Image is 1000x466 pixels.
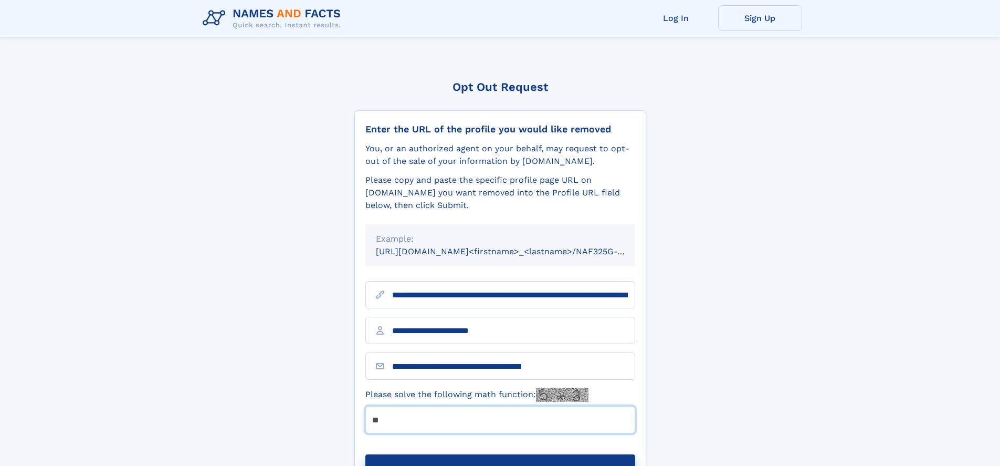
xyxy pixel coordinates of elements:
div: You, or an authorized agent on your behalf, may request to opt-out of the sale of your informatio... [365,142,635,168]
a: Sign Up [718,5,802,31]
div: Please copy and paste the specific profile page URL on [DOMAIN_NAME] you want removed into the Pr... [365,174,635,212]
a: Log In [634,5,718,31]
div: Opt Out Request [354,80,646,94]
div: Enter the URL of the profile you would like removed [365,123,635,135]
label: Please solve the following math function: [365,388,588,402]
div: Example: [376,233,625,245]
small: [URL][DOMAIN_NAME]<firstname>_<lastname>/NAF325G-xxxxxxxx [376,246,655,256]
img: Logo Names and Facts [198,4,350,33]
